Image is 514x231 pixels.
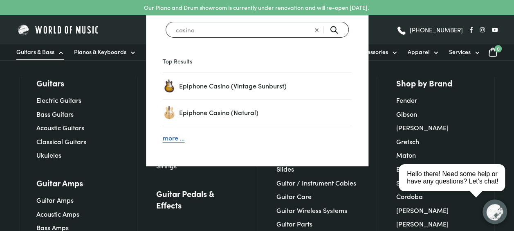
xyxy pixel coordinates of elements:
[179,107,352,118] a: Epiphone Casino (Natural)
[396,137,419,146] a: Gretsch
[16,23,100,36] img: World of Music
[156,150,235,170] a: Ukulele, Banjo & Mandolin Strings
[36,150,61,159] a: Ukuleles
[276,164,294,173] a: Slides
[396,95,417,104] a: Fender
[276,192,312,201] a: Guitar Care
[410,27,463,33] span: [PHONE_NUMBER]
[156,188,238,211] a: Guitar Pedals & Effects
[358,48,388,56] span: Accessories
[36,177,83,188] a: Guitar Amps
[494,45,502,52] span: 0
[276,178,356,187] a: Guitar / Instrument Cables
[163,79,176,93] a: Epiphone Casino (Vintage Sunburst)
[163,79,176,93] img: Epiphone Casino Vintage Sunburst Electric Guitar Front
[163,106,176,119] img: Epiphone Casino Natural Electric Guitar Front
[396,109,417,118] a: Gibson
[36,77,64,88] a: Guitars
[163,133,352,143] a: more …
[163,106,176,119] a: Epiphone Casino (Natural)
[166,22,349,38] input: Search for a product ...
[310,21,324,25] span: Clear
[36,209,79,218] a: Acoustic Amps
[396,24,463,36] a: [PHONE_NUMBER]
[16,48,54,56] span: Guitars & Bass
[36,123,84,132] a: Acoustic Guitars
[276,219,312,228] a: Guitar Parts
[276,206,347,215] a: Guitar Wireless Systems
[395,141,514,231] iframe: Chat with our support team
[36,137,86,146] a: Classical Guitars
[408,48,429,56] span: Apparel
[396,123,449,132] a: [PERSON_NAME]
[449,48,471,56] span: Services
[74,48,126,56] span: Pianos & Keyboards
[144,3,369,12] p: Our Piano and Drum showroom is currently under renovation and will re-open [DATE].
[36,109,74,118] a: Bass Guitars
[179,81,352,91] a: Epiphone Casino (Vintage Sunburst)
[36,95,81,104] a: Electric Guitars
[396,77,452,88] a: Shop by Brand
[36,195,74,204] a: Guitar Amps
